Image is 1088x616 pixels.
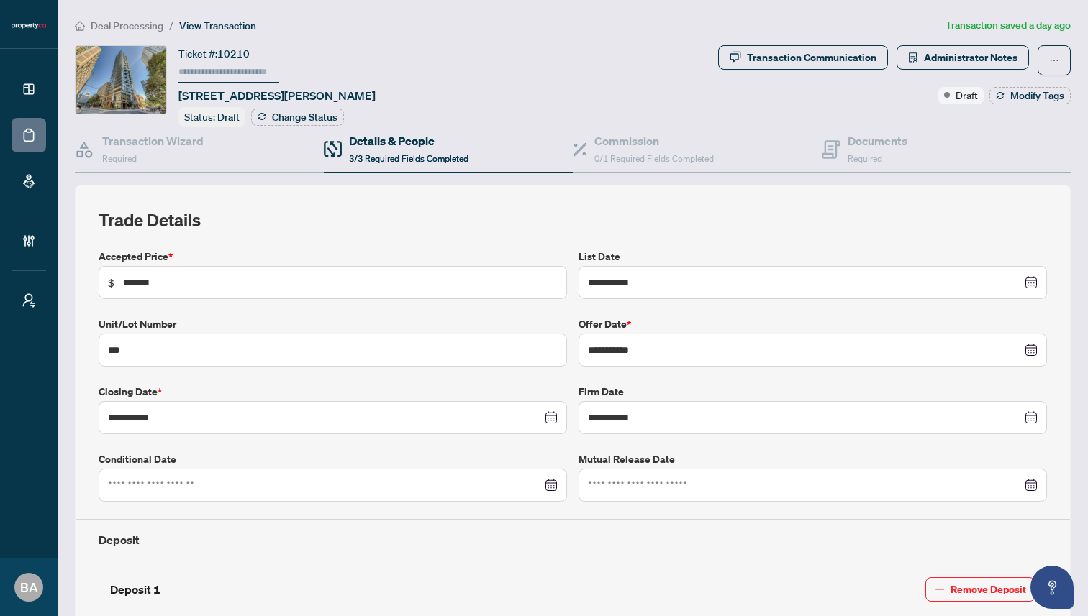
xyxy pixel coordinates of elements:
img: logo [12,22,46,30]
h2: Trade Details [99,208,1047,231]
label: List Date [579,249,1047,265]
span: minus [935,584,945,594]
button: Remove Deposit [925,577,1035,602]
span: Deal Processing [91,19,163,32]
img: IMG-C12234883_1.jpg [76,46,166,114]
label: Offer Date [579,316,1047,332]
h4: Commission [594,132,714,150]
span: Required [848,153,882,164]
button: Administrator Notes [897,45,1029,70]
li: / [169,17,173,34]
span: Remove Deposit [951,578,1026,601]
span: user-switch [22,293,36,308]
label: Conditional Date [99,451,567,467]
button: Open asap [1030,566,1074,609]
button: Modify Tags [989,87,1071,104]
h4: Documents [848,132,907,150]
span: Change Status [272,112,337,122]
h4: Deposit [99,531,1047,548]
span: 3/3 Required Fields Completed [349,153,468,164]
h4: Details & People [349,132,468,150]
span: 0/1 Required Fields Completed [594,153,714,164]
div: Status: [178,107,245,127]
label: Accepted Price [99,249,567,265]
span: Draft [956,87,978,103]
div: Transaction Communication [747,46,876,69]
h4: Transaction Wizard [102,132,204,150]
span: solution [908,52,918,63]
span: [STREET_ADDRESS][PERSON_NAME] [178,87,376,104]
label: Closing Date [99,384,567,400]
button: Transaction Communication [718,45,888,70]
span: Administrator Notes [924,46,1017,69]
span: Draft [217,111,240,124]
span: home [75,21,85,31]
span: Modify Tags [1010,91,1064,101]
button: Change Status [251,109,344,126]
span: Required [102,153,137,164]
span: 10210 [217,47,250,60]
span: View Transaction [179,19,256,32]
span: ellipsis [1049,55,1059,65]
label: Firm Date [579,384,1047,400]
h4: Deposit 1 [110,581,160,598]
span: $ [108,275,114,290]
label: Mutual Release Date [579,451,1047,467]
span: BA [20,577,38,597]
div: Ticket #: [178,45,250,62]
label: Unit/Lot Number [99,316,567,332]
article: Transaction saved a day ago [946,17,1071,34]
